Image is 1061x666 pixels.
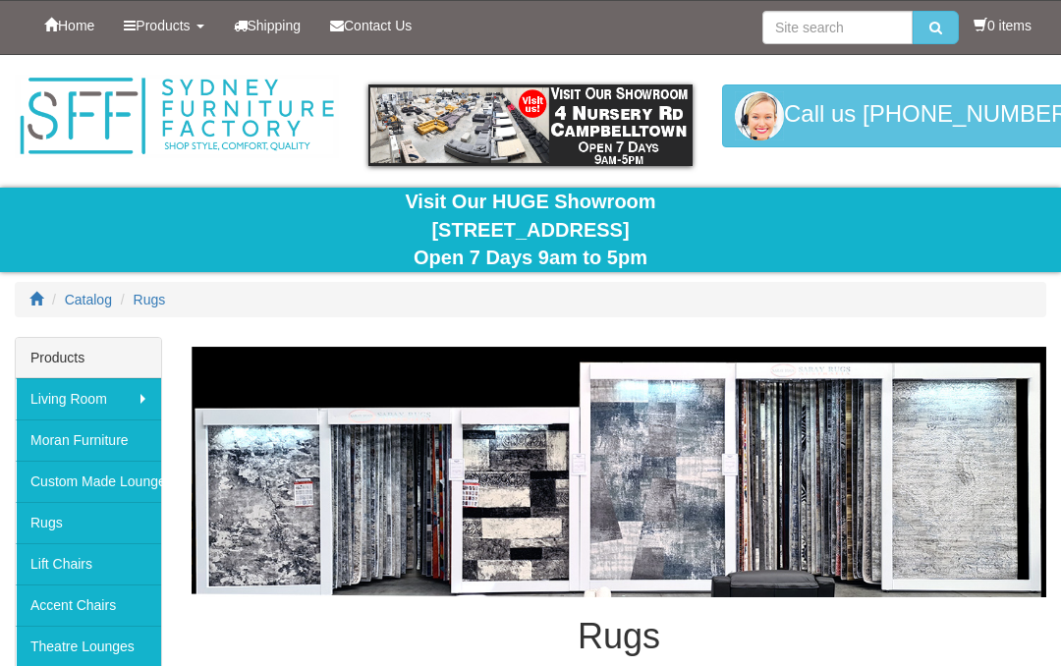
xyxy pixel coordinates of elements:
h1: Rugs [192,617,1046,656]
a: Shipping [219,1,316,50]
div: Visit Our HUGE Showroom [STREET_ADDRESS] Open 7 Days 9am to 5pm [15,188,1046,272]
span: Shipping [248,18,302,33]
span: Products [136,18,190,33]
input: Site search [762,11,913,44]
a: Rugs [16,502,161,543]
span: Home [58,18,94,33]
a: Moran Furniture [16,419,161,461]
a: Products [109,1,218,50]
img: showroom.gif [368,84,693,166]
a: Rugs [134,292,166,307]
img: Rugs [192,347,1046,597]
div: Products [16,338,161,378]
a: Contact Us [315,1,426,50]
a: Living Room [16,378,161,419]
a: Custom Made Lounges [16,461,161,502]
span: Contact Us [344,18,412,33]
a: Lift Chairs [16,543,161,584]
li: 0 items [974,16,1032,35]
img: Sydney Furniture Factory [15,75,339,158]
a: Accent Chairs [16,584,161,626]
a: Catalog [65,292,112,307]
a: Home [29,1,109,50]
